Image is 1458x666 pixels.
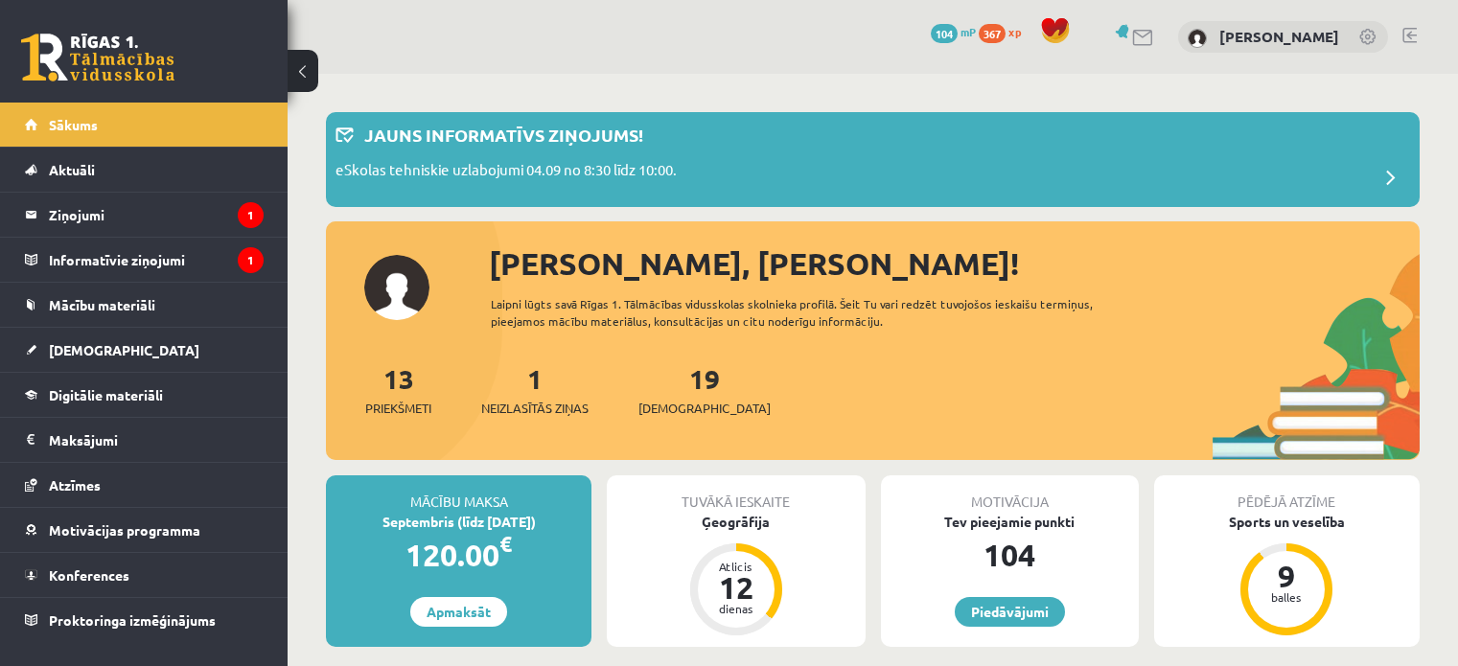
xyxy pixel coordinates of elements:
a: Sports un veselība 9 balles [1154,512,1420,638]
span: [DEMOGRAPHIC_DATA] [49,341,199,358]
a: Rīgas 1. Tālmācības vidusskola [21,34,174,81]
a: Sākums [25,103,264,147]
div: 9 [1258,561,1315,591]
a: Konferences [25,553,264,597]
a: [DEMOGRAPHIC_DATA] [25,328,264,372]
a: 19[DEMOGRAPHIC_DATA] [638,361,771,418]
span: € [499,530,512,558]
div: 104 [881,532,1139,578]
div: 12 [707,572,765,603]
span: xp [1008,24,1021,39]
a: Motivācijas programma [25,508,264,552]
div: Pēdējā atzīme [1154,475,1420,512]
a: Ziņojumi1 [25,193,264,237]
span: Priekšmeti [365,399,431,418]
a: Ģeogrāfija Atlicis 12 dienas [607,512,865,638]
span: Aktuāli [49,161,95,178]
div: Laipni lūgts savā Rīgas 1. Tālmācības vidusskolas skolnieka profilā. Šeit Tu vari redzēt tuvojošo... [491,295,1147,330]
a: Mācību materiāli [25,283,264,327]
div: Septembris (līdz [DATE]) [326,512,591,532]
div: Tuvākā ieskaite [607,475,865,512]
a: 367 xp [979,24,1030,39]
span: Motivācijas programma [49,521,200,539]
span: Proktoringa izmēģinājums [49,611,216,629]
a: Apmaksāt [410,597,507,627]
div: Tev pieejamie punkti [881,512,1139,532]
i: 1 [238,247,264,273]
div: Ģeogrāfija [607,512,865,532]
div: [PERSON_NAME], [PERSON_NAME]! [489,241,1420,287]
a: 13Priekšmeti [365,361,431,418]
a: 1Neizlasītās ziņas [481,361,589,418]
a: Aktuāli [25,148,264,192]
span: Digitālie materiāli [49,386,163,403]
span: Mācību materiāli [49,296,155,313]
a: Piedāvājumi [955,597,1065,627]
div: Motivācija [881,475,1139,512]
legend: Informatīvie ziņojumi [49,238,264,282]
p: Jauns informatīvs ziņojums! [364,122,643,148]
a: [PERSON_NAME] [1219,27,1339,46]
div: 120.00 [326,532,591,578]
legend: Ziņojumi [49,193,264,237]
div: Mācību maksa [326,475,591,512]
span: Neizlasītās ziņas [481,399,589,418]
i: 1 [238,202,264,228]
p: eSkolas tehniskie uzlabojumi 04.09 no 8:30 līdz 10:00. [336,159,677,186]
span: Sākums [49,116,98,133]
a: Atzīmes [25,463,264,507]
img: Safina Pučko [1188,29,1207,48]
legend: Maksājumi [49,418,264,462]
span: [DEMOGRAPHIC_DATA] [638,399,771,418]
div: dienas [707,603,765,614]
span: 104 [931,24,958,43]
span: 367 [979,24,1006,43]
div: Atlicis [707,561,765,572]
a: 104 mP [931,24,976,39]
span: mP [960,24,976,39]
a: Maksājumi [25,418,264,462]
a: Proktoringa izmēģinājums [25,598,264,642]
div: balles [1258,591,1315,603]
a: Informatīvie ziņojumi1 [25,238,264,282]
a: Jauns informatīvs ziņojums! eSkolas tehniskie uzlabojumi 04.09 no 8:30 līdz 10:00. [336,122,1410,197]
span: Atzīmes [49,476,101,494]
span: Konferences [49,566,129,584]
a: Digitālie materiāli [25,373,264,417]
div: Sports un veselība [1154,512,1420,532]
